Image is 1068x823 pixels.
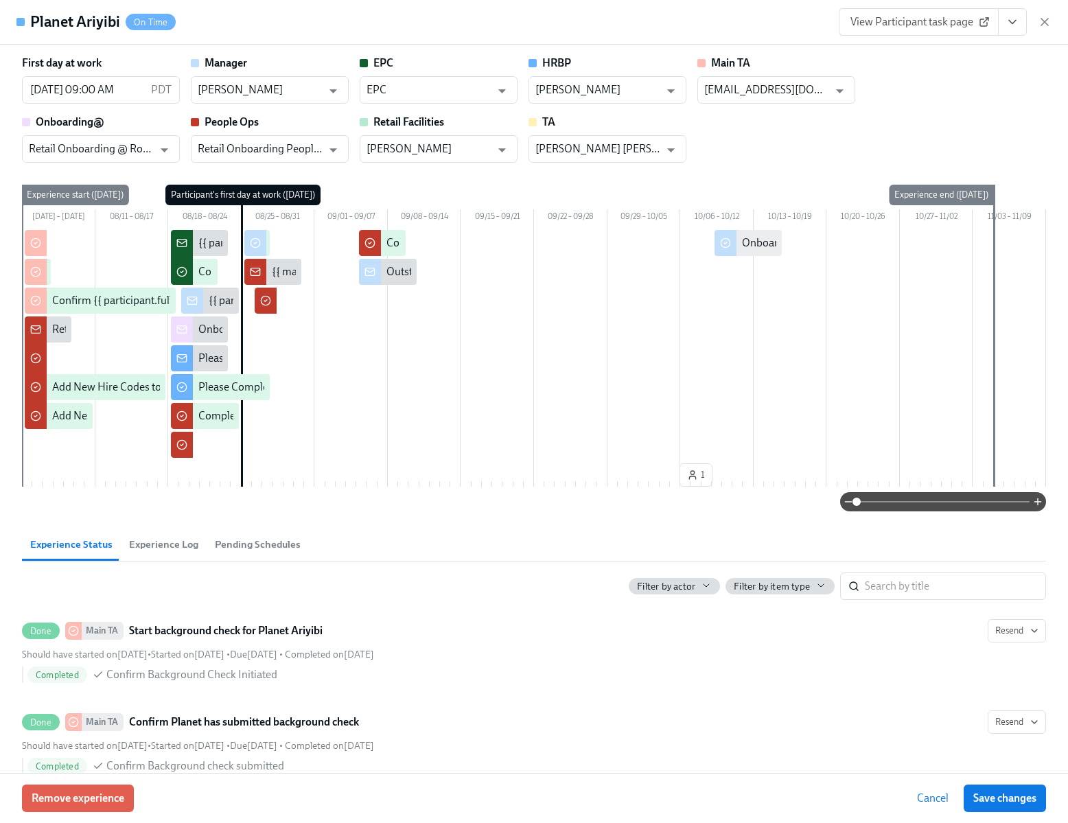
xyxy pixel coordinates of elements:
[889,185,994,205] div: Experience end ([DATE])
[285,740,374,752] span: Tuesday, August 19th 2025, 11:35 am
[165,185,321,205] div: Participant's first day at work ([DATE])
[964,785,1046,812] button: Save changes
[151,82,172,97] p: PDT
[988,619,1046,642] button: DoneMain TAStart background check for Planet AriyibiShould have started on[DATE]•Started on[DATE]...
[52,380,558,395] div: Add New Hire Codes to Spreadsheet for {{ participant.fullName }} ({{ participant.startDate | MM/D...
[995,624,1038,638] span: Resend
[534,209,607,227] div: 09/22 – 09/28
[198,351,451,366] div: Please Complete Your Background Check in HireRight
[22,740,148,752] span: Monday, August 4th 2025, 9:00 am
[491,80,513,102] button: Open
[272,264,585,279] div: {{ manager.fullName }} completed I-9 for {{ participant.fullName }}
[151,649,224,660] span: Monday, August 18th 2025, 10:31 am
[198,264,358,279] div: Confirm IT set up steps completed
[754,209,827,227] div: 10/13 – 10/19
[22,739,374,752] div: • • •
[22,56,102,71] label: First day at work
[95,209,169,227] div: 08/11 – 08/17
[205,56,247,69] strong: Manager
[373,115,444,128] strong: Retail Facilities
[680,209,754,227] div: 10/06 – 10/12
[826,209,900,227] div: 10/20 – 10/26
[198,235,759,251] div: {{ participant.newOrRehire }}: {{ participant.fullName }} - {{ participant.role }} ({{ participan...
[106,667,277,682] span: Confirm Background Check Initiated
[205,115,259,128] strong: People Ops
[973,791,1036,805] span: Save changes
[27,670,87,680] span: Completed
[52,293,373,308] div: Confirm {{ participant.fullName }}'s Background Check is Completed
[22,717,60,728] span: Done
[386,264,666,279] div: Outstanding Onboarding Docs for {{ participant.fullName }}
[388,209,461,227] div: 09/08 – 09/14
[30,537,113,553] span: Experience Status
[27,761,87,772] span: Completed
[154,139,175,161] button: Open
[900,209,973,227] div: 10/27 – 11/02
[22,648,374,661] div: • • •
[637,580,695,593] span: Filter by actor
[32,791,124,805] span: Remove experience
[314,209,388,227] div: 09/01 – 09/07
[542,56,571,69] strong: HRBP
[995,715,1038,729] span: Resend
[998,8,1027,36] button: View task page
[230,649,277,660] span: Wednesday, August 6th 2025, 9:00 am
[829,80,850,102] button: Open
[82,713,124,731] div: Main TA
[607,209,681,227] div: 09/29 – 10/05
[198,408,437,424] div: Complete ADP Profile for {{ participant.fullName }}
[285,649,374,660] span: Monday, August 18th 2025, 12:48 pm
[22,626,60,636] span: Done
[198,380,388,395] div: Please Complete ADP Onboarding Tasks
[917,791,949,805] span: Cancel
[230,740,277,752] span: Thursday, August 7th 2025, 9:00 am
[687,468,705,482] span: 1
[30,12,120,32] h4: Planet Ariyibi
[742,235,978,251] div: Onboarding Check In for {{ participant.fullName }}
[129,714,359,730] strong: Confirm Planet has submitted background check
[865,572,1046,600] input: Search by title
[82,622,124,640] div: Main TA
[850,15,987,29] span: View Participant task page
[323,80,344,102] button: Open
[629,578,720,594] button: Filter by actor
[21,185,129,205] div: Experience start ([DATE])
[22,209,95,227] div: [DATE] – [DATE]
[734,580,810,593] span: Filter by item type
[126,17,176,27] span: On Time
[660,139,682,161] button: Open
[215,537,301,553] span: Pending Schedules
[209,293,476,308] div: {{ participant.fullName }} Has Cleared Background Check
[461,209,534,227] div: 09/15 – 09/21
[129,623,323,639] strong: Start background check for Planet Ariyibi
[839,8,999,36] a: View Participant task page
[198,322,714,337] div: Onboarding Notice: {{ participant.fullName }} – {{ participant.role }} ({{ participant.startDate ...
[988,710,1046,734] button: DoneMain TAConfirm Planet has submitted background checkShould have started on[DATE]•Started on[D...
[680,463,712,487] button: 1
[36,115,104,128] strong: Onboarding@
[386,235,704,251] div: Confirm {{ participant.fullName }} has signed their onboarding docs
[106,758,284,774] span: Confirm Background check submitted
[151,740,224,752] span: Started on [DATE]
[491,139,513,161] button: Open
[168,209,242,227] div: 08/18 – 08/24
[52,322,344,337] div: Retail {{ participant.newOrRehire }} - {{ participant.fullName }}
[22,649,148,660] span: Monday, August 4th 2025, 9:00 am
[22,785,134,812] button: Remove experience
[660,80,682,102] button: Open
[711,56,750,69] strong: Main TA
[242,209,315,227] div: 08/25 – 08/31
[725,578,835,594] button: Filter by item type
[52,408,272,424] div: Add New Hire {{ participant.fullName }} in ADP
[323,139,344,161] button: Open
[129,537,198,553] span: Experience Log
[973,209,1046,227] div: 11/03 – 11/09
[542,115,555,128] strong: TA
[907,785,958,812] button: Cancel
[373,56,393,69] strong: EPC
